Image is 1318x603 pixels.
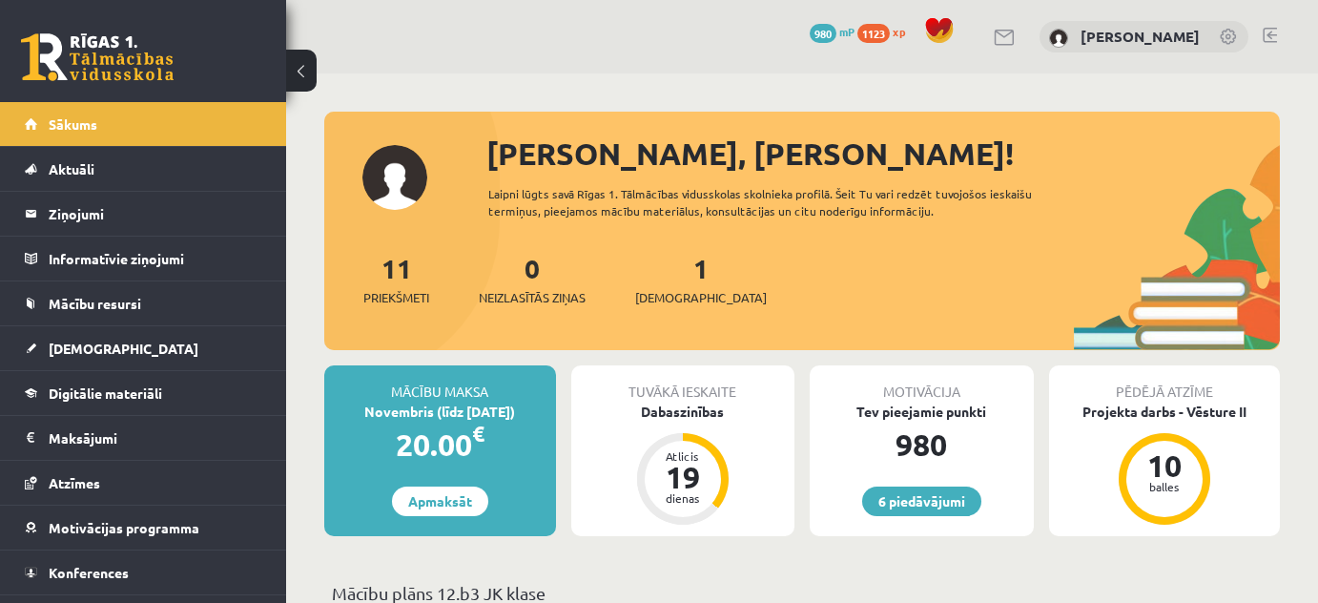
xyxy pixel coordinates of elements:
[810,24,836,43] span: 980
[25,147,262,191] a: Aktuāli
[25,326,262,370] a: [DEMOGRAPHIC_DATA]
[25,371,262,415] a: Digitālie materiāli
[25,102,262,146] a: Sākums
[1081,27,1200,46] a: [PERSON_NAME]
[810,422,1034,468] div: 980
[49,564,129,581] span: Konferences
[1136,450,1193,481] div: 10
[25,192,262,236] a: Ziņojumi
[49,160,94,177] span: Aktuāli
[49,115,97,133] span: Sākums
[654,462,711,492] div: 19
[571,402,795,422] div: Dabaszinības
[1049,365,1281,402] div: Pēdējā atzīme
[862,487,981,516] a: 6 piedāvājumi
[486,131,1280,177] div: [PERSON_NAME], [PERSON_NAME]!
[839,24,855,39] span: mP
[479,251,586,307] a: 0Neizlasītās ziņas
[1049,402,1281,422] div: Projekta darbs - Vēsture II
[25,461,262,505] a: Atzīmes
[25,281,262,325] a: Mācību resursi
[893,24,905,39] span: xp
[25,416,262,460] a: Maksājumi
[21,33,174,81] a: Rīgas 1. Tālmācības vidusskola
[392,487,488,516] a: Apmaksāt
[857,24,915,39] a: 1123 xp
[49,295,141,312] span: Mācību resursi
[49,519,199,536] span: Motivācijas programma
[363,288,429,307] span: Priekšmeti
[571,365,795,402] div: Tuvākā ieskaite
[324,422,556,468] div: 20.00
[324,402,556,422] div: Novembris (līdz [DATE])
[25,506,262,550] a: Motivācijas programma
[324,365,556,402] div: Mācību maksa
[363,251,429,307] a: 11Priekšmeti
[810,24,855,39] a: 980 mP
[25,551,262,594] a: Konferences
[49,340,198,357] span: [DEMOGRAPHIC_DATA]
[1049,29,1068,48] img: Gregors Pauliņš
[810,365,1034,402] div: Motivācija
[488,185,1061,219] div: Laipni lūgts savā Rīgas 1. Tālmācības vidusskolas skolnieka profilā. Šeit Tu vari redzēt tuvojošo...
[635,288,767,307] span: [DEMOGRAPHIC_DATA]
[810,402,1034,422] div: Tev pieejamie punkti
[25,237,262,281] a: Informatīvie ziņojumi
[49,474,100,491] span: Atzīmes
[472,420,484,447] span: €
[479,288,586,307] span: Neizlasītās ziņas
[49,192,262,236] legend: Ziņojumi
[654,492,711,504] div: dienas
[571,402,795,528] a: Dabaszinības Atlicis 19 dienas
[857,24,890,43] span: 1123
[49,237,262,281] legend: Informatīvie ziņojumi
[635,251,767,307] a: 1[DEMOGRAPHIC_DATA]
[1049,402,1281,528] a: Projekta darbs - Vēsture II 10 balles
[654,450,711,462] div: Atlicis
[1136,481,1193,492] div: balles
[49,416,262,460] legend: Maksājumi
[49,385,162,402] span: Digitālie materiāli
